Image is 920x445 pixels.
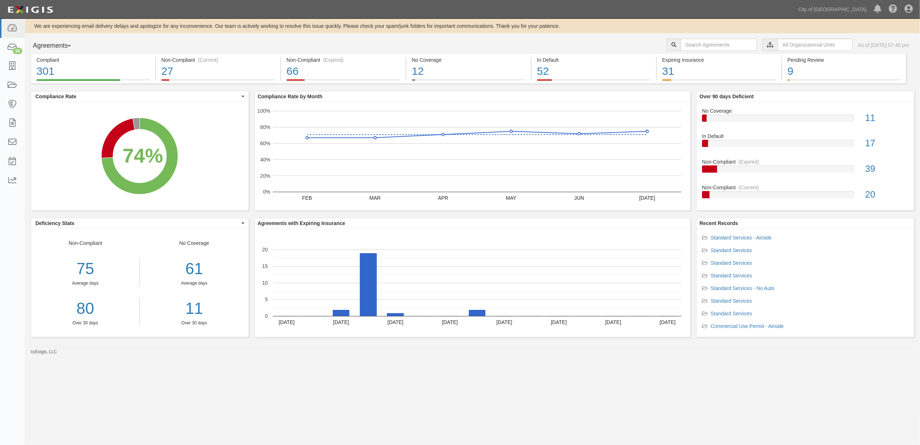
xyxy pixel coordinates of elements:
[697,184,914,191] div: Non-Compliant
[5,3,55,16] img: logo-5460c22ac91f19d4615b14bd174203de0afe785f0fc80cf4dbbc73dc1793850b.png
[412,64,526,79] div: 12
[639,195,655,201] text: [DATE]
[697,158,914,165] div: Non-Compliant
[657,79,781,85] a: Expiring Insurance31
[711,298,752,304] a: Standard Services
[145,258,243,280] div: 61
[788,56,901,64] div: Pending Review
[35,220,240,227] span: Deficiency Stats
[388,319,404,325] text: [DATE]
[140,239,248,326] div: No Coverage
[574,195,584,201] text: JUN
[36,64,150,79] div: 301
[31,79,155,85] a: Compliant301
[262,247,268,252] text: 20
[860,163,914,176] div: 39
[860,188,914,201] div: 20
[711,260,752,266] a: Standard Services
[788,64,901,79] div: 9
[258,94,323,99] b: Compliance Rate by Month
[697,133,914,140] div: In Default
[260,141,270,146] text: 60%
[889,5,897,14] i: Help Center - Complianz
[711,273,752,278] a: Standard Services
[702,133,909,158] a: In Default17
[660,319,676,325] text: [DATE]
[31,297,139,320] a: 80
[551,319,567,325] text: [DATE]
[782,79,907,85] a: Pending Review9
[778,39,853,51] input: All Organizational Units
[506,195,516,201] text: MAY
[323,56,344,64] div: (Expired)
[31,91,249,101] button: Compliance Rate
[35,349,57,354] a: Exigis, LLC
[860,137,914,150] div: 17
[496,319,512,325] text: [DATE]
[711,285,775,291] a: Standard Services - No Auto
[739,158,759,165] div: (Expired)
[860,112,914,125] div: 11
[699,220,738,226] b: Recent Records
[31,320,139,326] div: Over 30 days
[31,349,57,355] small: by
[156,79,280,85] a: Non-Compliant(Current)27
[145,320,243,326] div: Over 30 days
[412,56,526,64] div: No Coverage
[858,42,909,49] div: As of [DATE] 07:48 pm
[702,107,909,133] a: No Coverage11
[739,184,759,191] div: (Current)
[36,56,150,64] div: Compliant
[369,195,380,201] text: MAR
[287,64,400,79] div: 66
[702,158,909,184] a: Non-Compliant(Expired)39
[31,239,140,326] div: Non-Compliant
[681,39,757,51] input: Search Agreements
[122,141,163,170] div: 74%
[302,195,312,201] text: FEB
[537,64,651,79] div: 52
[287,56,400,64] div: Non-Compliant (Expired)
[161,64,275,79] div: 27
[711,311,752,316] a: Standard Services
[263,189,270,195] text: 0%
[257,108,270,114] text: 100%
[31,39,85,53] button: Agreements
[265,313,268,319] text: 0
[260,124,270,130] text: 80%
[262,263,268,269] text: 15
[145,297,243,320] a: 11
[258,220,345,226] b: Agreements with Expiring Insurance
[255,229,690,337] div: A chart.
[333,319,349,325] text: [DATE]
[265,297,268,302] text: 5
[13,48,22,54] div: 14
[255,102,690,210] svg: A chart.
[697,107,914,115] div: No Coverage
[145,280,243,286] div: Average days
[260,157,270,163] text: 40%
[662,64,776,79] div: 31
[702,184,909,204] a: Non-Compliant(Current)20
[438,195,448,201] text: APR
[537,56,651,64] div: In Default
[711,235,772,241] a: Standard Services - Airside
[711,323,784,329] a: Commercial Use Permit - Airside
[260,173,270,178] text: 20%
[442,319,458,325] text: [DATE]
[279,319,295,325] text: [DATE]
[35,93,240,100] span: Compliance Rate
[25,22,920,30] div: We are experiencing email delivery delays and apologize for any inconvenience. Our team is active...
[699,94,754,99] b: Over 90 days Deficient
[31,218,249,228] button: Deficiency Stats
[198,56,218,64] div: (Current)
[161,56,275,64] div: Non-Compliant (Current)
[262,280,268,286] text: 10
[406,79,531,85] a: No Coverage12
[532,79,656,85] a: In Default52
[31,102,248,210] svg: A chart.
